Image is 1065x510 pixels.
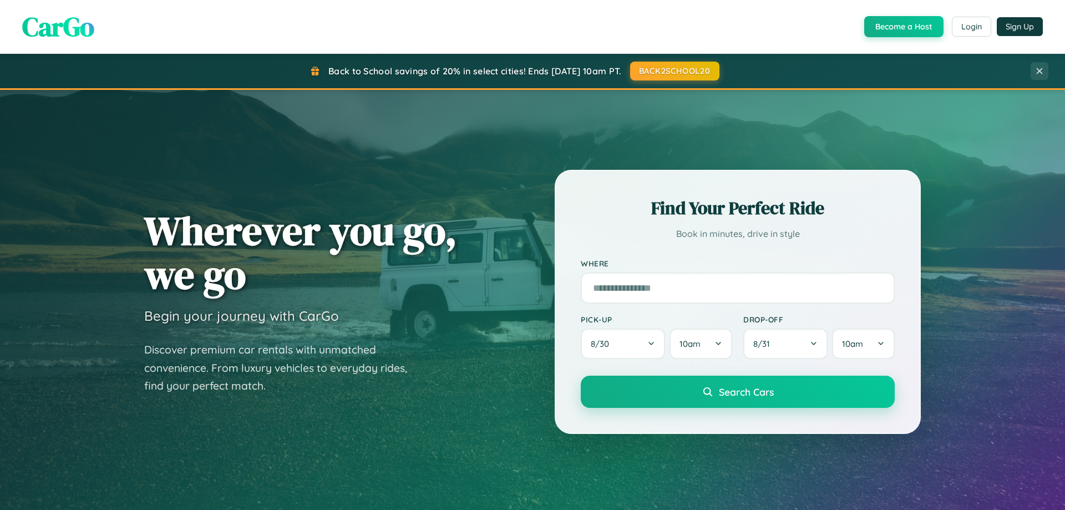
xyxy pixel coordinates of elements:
label: Where [581,259,895,268]
button: Login [952,17,991,37]
h3: Begin your journey with CarGo [144,307,339,324]
span: 8 / 31 [753,339,775,349]
span: CarGo [22,8,94,45]
button: Search Cars [581,376,895,408]
label: Drop-off [743,315,895,324]
h1: Wherever you go, we go [144,209,457,296]
span: 10am [679,339,701,349]
button: 10am [832,329,895,359]
button: Sign Up [997,17,1043,36]
span: 10am [842,339,863,349]
button: BACK2SCHOOL20 [630,62,719,80]
button: Become a Host [864,16,944,37]
p: Book in minutes, drive in style [581,226,895,242]
h2: Find Your Perfect Ride [581,196,895,220]
p: Discover premium car rentals with unmatched convenience. From luxury vehicles to everyday rides, ... [144,341,422,395]
span: 8 / 30 [591,339,615,349]
button: 10am [670,329,732,359]
label: Pick-up [581,315,732,324]
button: 8/31 [743,329,828,359]
span: Back to School savings of 20% in select cities! Ends [DATE] 10am PT. [328,65,621,77]
button: 8/30 [581,329,665,359]
span: Search Cars [719,386,774,398]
